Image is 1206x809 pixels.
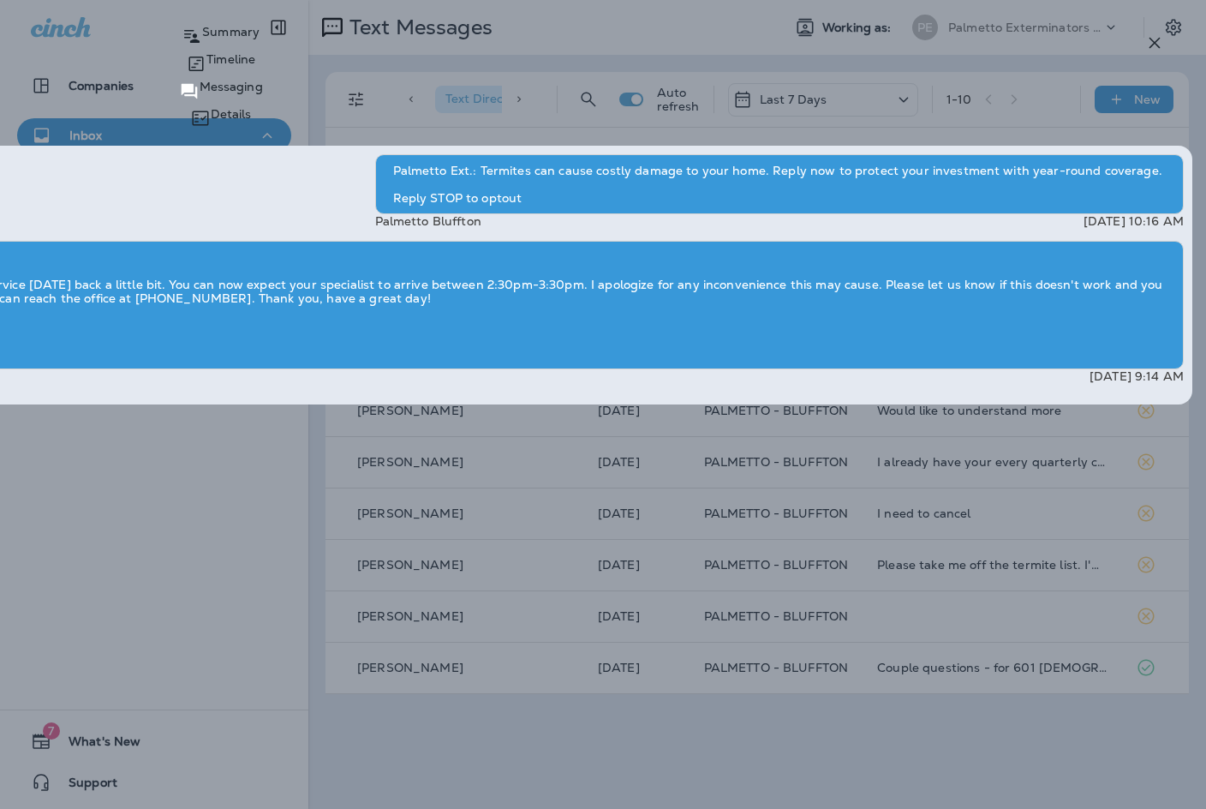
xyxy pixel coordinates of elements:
[375,154,1185,214] div: Palmetto Ext.: Termites can cause costly damage to your home. Reply now to protect your investmen...
[206,52,255,66] p: Timeline
[375,214,481,228] p: Palmetto Bluffton
[1084,214,1184,228] p: [DATE] 10:16 AM
[200,80,263,93] p: Messaging
[211,107,252,121] p: Details
[202,25,260,39] p: Summary
[1090,369,1184,383] p: [DATE] 9:14 AM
